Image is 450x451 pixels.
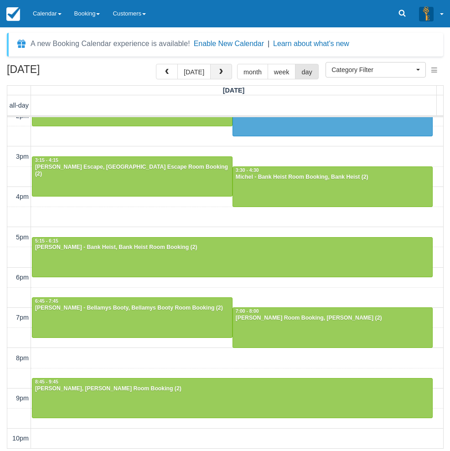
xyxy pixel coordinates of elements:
[233,166,433,207] a: 3:30 - 4:30Michel - Bank Heist Room Booking, Bank Heist (2)
[235,315,430,322] div: [PERSON_NAME] Room Booking, [PERSON_NAME] (2)
[32,378,433,418] a: 8:45 - 9:45[PERSON_NAME], [PERSON_NAME] Room Booking (2)
[31,38,190,49] div: A new Booking Calendar experience is available!
[16,233,29,241] span: 5pm
[16,394,29,402] span: 9pm
[419,6,434,21] img: A3
[16,193,29,200] span: 4pm
[268,40,269,47] span: |
[16,274,29,281] span: 6pm
[223,87,245,94] span: [DATE]
[194,39,264,48] button: Enable New Calendar
[35,244,430,251] div: [PERSON_NAME] - Bank Heist, Bank Heist Room Booking (2)
[331,65,414,74] span: Category Filter
[236,168,259,173] span: 3:30 - 4:30
[235,174,430,181] div: Michel - Bank Heist Room Booking, Bank Heist (2)
[10,102,29,109] span: all-day
[35,238,58,244] span: 5:15 - 6:15
[32,297,233,337] a: 6:45 - 7:45[PERSON_NAME] - Bellamys Booty, Bellamys Booty Room Booking (2)
[177,64,211,79] button: [DATE]
[6,7,20,21] img: checkfront-main-nav-mini-logo.png
[273,40,349,47] a: Learn about what's new
[233,307,433,347] a: 7:00 - 8:00[PERSON_NAME] Room Booking, [PERSON_NAME] (2)
[236,309,259,314] span: 7:00 - 8:00
[32,237,433,277] a: 5:15 - 6:15[PERSON_NAME] - Bank Heist, Bank Heist Room Booking (2)
[32,156,233,197] a: 3:15 - 4:15[PERSON_NAME] Escape, [GEOGRAPHIC_DATA] Escape Room Booking (2)
[35,385,430,393] div: [PERSON_NAME], [PERSON_NAME] Room Booking (2)
[35,158,58,163] span: 3:15 - 4:15
[7,64,122,81] h2: [DATE]
[35,305,230,312] div: [PERSON_NAME] - Bellamys Booty, Bellamys Booty Room Booking (2)
[35,299,58,304] span: 6:45 - 7:45
[35,379,58,384] span: 8:45 - 9:45
[16,354,29,362] span: 8pm
[237,64,268,79] button: month
[16,314,29,321] span: 7pm
[326,62,426,78] button: Category Filter
[295,64,318,79] button: day
[16,153,29,160] span: 3pm
[268,64,296,79] button: week
[35,164,230,178] div: [PERSON_NAME] Escape, [GEOGRAPHIC_DATA] Escape Room Booking (2)
[12,435,29,442] span: 10pm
